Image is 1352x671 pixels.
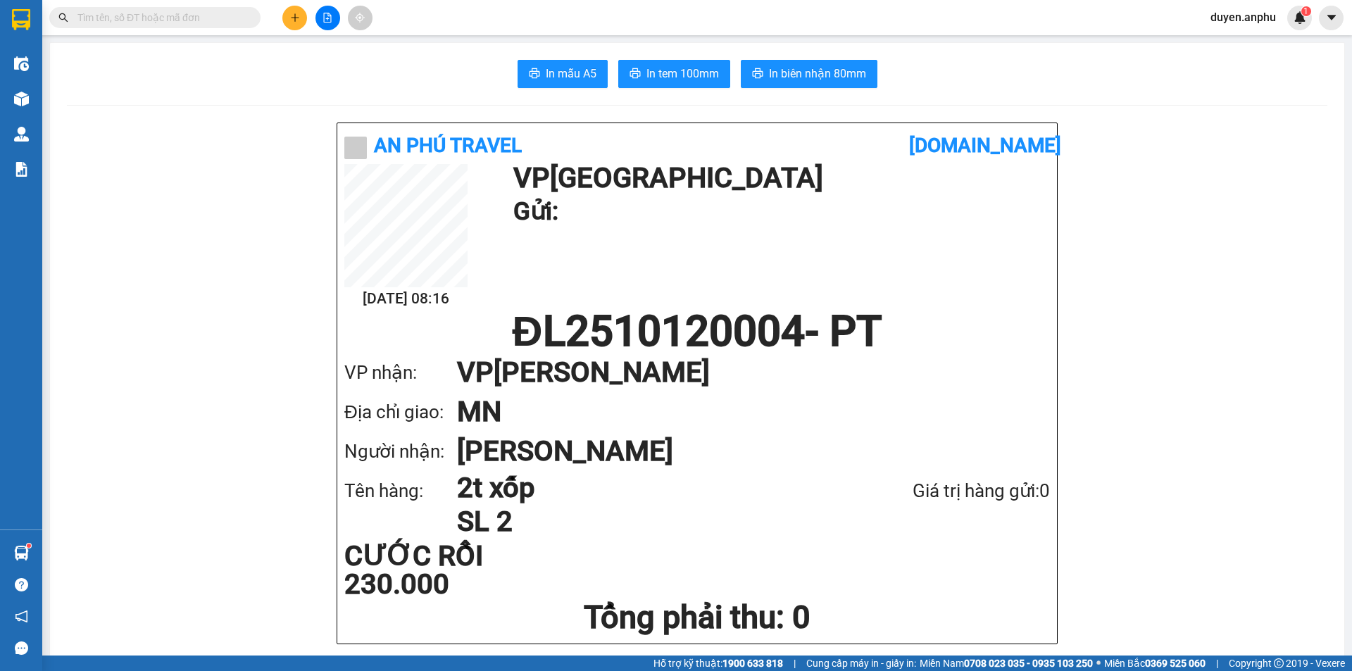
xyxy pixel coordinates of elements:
[355,13,365,23] span: aim
[741,60,877,88] button: printerIn biên nhận 80mm
[344,398,457,427] div: Địa chỉ giao:
[457,392,1022,432] h1: MN
[15,610,28,623] span: notification
[630,68,641,81] span: printer
[457,471,838,505] h1: 2t xốp
[58,13,68,23] span: search
[14,162,29,177] img: solution-icon
[1145,658,1206,669] strong: 0369 525 060
[374,134,522,157] b: An Phú Travel
[838,477,1050,506] div: Giá trị hàng gửi: 0
[14,56,29,71] img: warehouse-icon
[806,656,916,671] span: Cung cấp máy in - giấy in:
[14,127,29,142] img: warehouse-icon
[964,658,1093,669] strong: 0708 023 035 - 0935 103 250
[794,656,796,671] span: |
[344,311,1050,353] h1: ĐL2510120004 - PT
[344,542,577,598] div: CƯỚC RỒI 230.000
[290,13,300,23] span: plus
[14,92,29,106] img: warehouse-icon
[323,13,332,23] span: file-add
[546,65,596,82] span: In mẫu A5
[1303,6,1308,16] span: 1
[529,68,540,81] span: printer
[1325,11,1338,24] span: caret-down
[909,134,1061,157] b: [DOMAIN_NAME]
[15,641,28,655] span: message
[513,164,1043,192] h1: VP [GEOGRAPHIC_DATA]
[457,505,838,539] h1: SL 2
[27,544,31,548] sup: 1
[344,598,1050,636] h1: Tổng phải thu: 0
[348,6,373,30] button: aim
[920,656,1093,671] span: Miền Nam
[1216,656,1218,671] span: |
[752,68,763,81] span: printer
[77,10,244,25] input: Tìm tên, số ĐT hoặc mã đơn
[769,65,866,82] span: In biên nhận 80mm
[1319,6,1344,30] button: caret-down
[618,60,730,88] button: printerIn tem 100mm
[653,656,783,671] span: Hỗ trợ kỹ thuật:
[457,432,1022,471] h1: [PERSON_NAME]
[12,9,30,30] img: logo-vxr
[457,353,1022,392] h1: VP [PERSON_NAME]
[1104,656,1206,671] span: Miền Bắc
[344,437,457,466] div: Người nhận:
[344,358,457,387] div: VP nhận:
[1096,660,1101,666] span: ⚪️
[1199,8,1287,26] span: duyen.anphu
[1294,11,1306,24] img: icon-new-feature
[344,477,457,506] div: Tên hàng:
[315,6,340,30] button: file-add
[344,287,468,311] h2: [DATE] 08:16
[513,192,1043,231] h1: Gửi:
[1274,658,1284,668] span: copyright
[15,578,28,591] span: question-circle
[646,65,719,82] span: In tem 100mm
[1301,6,1311,16] sup: 1
[282,6,307,30] button: plus
[518,60,608,88] button: printerIn mẫu A5
[14,546,29,560] img: warehouse-icon
[722,658,783,669] strong: 1900 633 818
